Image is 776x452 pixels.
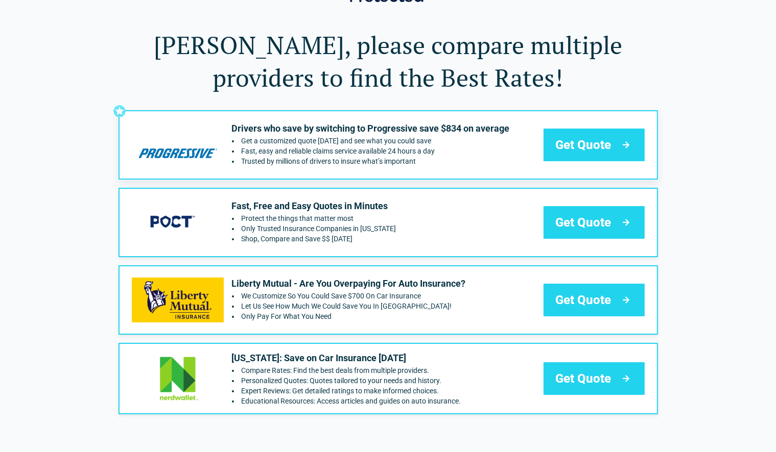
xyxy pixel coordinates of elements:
[232,122,510,135] p: Drivers who save by switching to Progressive save $834 on average
[132,200,224,245] img: protect's logo
[556,137,612,153] span: Get Quote
[119,110,658,180] a: progressive's logoDrivers who save by switching to Progressive save $834 on averageGet a customiz...
[132,356,224,401] img: nerdwallet's logo
[232,387,461,395] li: Expert Reviews: Get detailed ratings to make informed choices.
[232,397,461,405] li: Educational Resources: Access articles and guides on auto insurance.
[132,122,224,167] img: progressive's logo
[232,366,461,374] li: Compare Rates: Find the best deals from multiple providers.
[119,265,658,335] a: libertymutual's logoLiberty Mutual - Are You Overpaying For Auto Insurance?We Customize So You Co...
[232,214,396,222] li: Protect the things that matter most
[232,200,396,212] p: Fast, Free and Easy Quotes in Minutes
[232,147,510,155] li: Fast, easy and reliable claims service available 24 hours a day
[232,302,466,310] li: Let Us See How Much We Could Save You In Jacksonville!
[232,312,466,320] li: Only Pay For What You Need
[232,278,466,290] p: Liberty Mutual - Are You Overpaying For Auto Insurance?
[232,292,466,300] li: We Customize So You Could Save $700 On Car Insurance
[232,224,396,233] li: Only Trusted Insurance Companies in Arkansas
[232,235,396,243] li: Shop, Compare and Save $$ Today
[556,214,612,231] span: Get Quote
[232,376,461,385] li: Personalized Quotes: Quotes tailored to your needs and history.
[119,343,658,414] a: nerdwallet's logo[US_STATE]: Save on Car Insurance [DATE]Compare Rates: Find the best deals from ...
[119,29,658,94] h1: [PERSON_NAME], please compare multiple providers to find the Best Rates!
[556,370,612,387] span: Get Quote
[232,137,510,145] li: Get a customized quote today and see what you could save
[556,292,612,308] span: Get Quote
[132,278,224,322] img: libertymutual's logo
[119,188,658,257] a: protect's logoFast, Free and Easy Quotes in MinutesProtect the things that matter mostOnly Truste...
[232,352,461,364] p: [US_STATE]: Save on Car Insurance [DATE]
[232,157,510,165] li: Trusted by millions of drivers to insure what’s important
